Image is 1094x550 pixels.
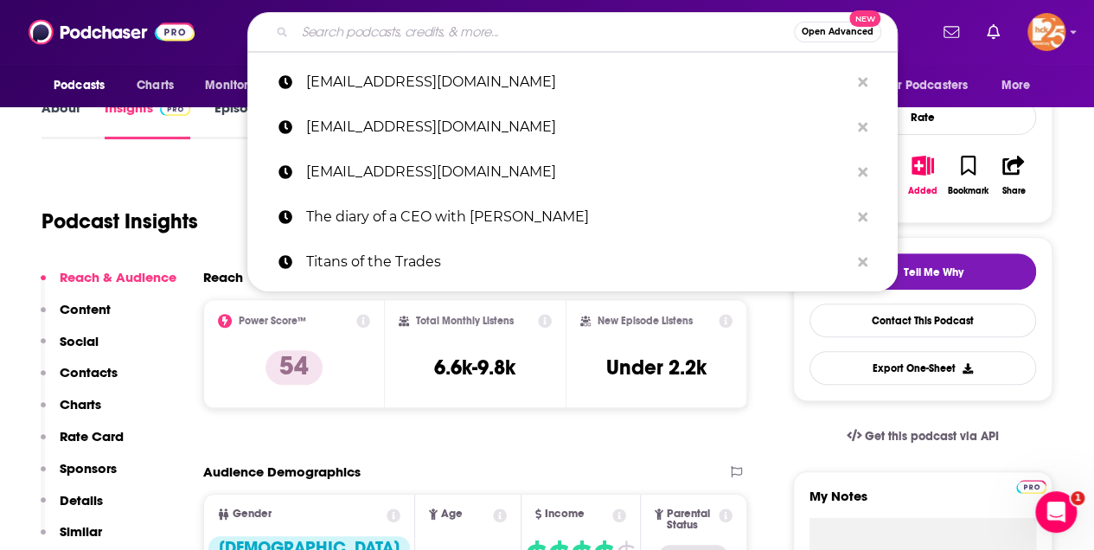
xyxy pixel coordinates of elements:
span: For Podcasters [885,74,968,98]
span: Logged in as kerrifulks [1027,13,1065,51]
span: Gender [233,508,272,520]
span: Tell Me Why [904,265,963,279]
iframe: Intercom live chat [1035,491,1077,533]
button: Show profile menu [1027,13,1065,51]
div: Bookmark [948,186,988,196]
button: Social [41,333,99,365]
span: Podcasts [54,74,105,98]
h3: 6.6k-9.8k [434,355,515,381]
p: info@ceoblognation.com [306,150,849,195]
span: Open Advanced [802,28,873,36]
button: Export One-Sheet [809,351,1036,385]
span: Age [441,508,463,520]
h2: Audience Demographics [203,464,361,480]
button: Added [900,144,945,207]
a: [EMAIL_ADDRESS][DOMAIN_NAME] [247,150,898,195]
p: Details [60,492,103,508]
h1: Podcast Insights [42,208,198,234]
a: Contact This Podcast [809,304,1036,337]
div: Added [908,186,937,196]
button: Sponsors [41,460,117,492]
p: Social [60,333,99,349]
button: Open AdvancedNew [794,22,881,42]
span: New [849,10,880,27]
span: Charts [137,74,174,98]
a: Show notifications dropdown [980,17,1007,47]
h2: Power Score™ [239,315,306,327]
div: Share [1001,186,1025,196]
button: Details [41,492,103,524]
a: Get this podcast via API [833,415,1013,457]
p: Titans of the Trades [306,240,849,285]
img: Podchaser Pro [1016,480,1046,494]
a: Charts [125,69,184,102]
button: Rate Card [41,428,124,460]
p: Similar [60,523,102,540]
h3: Under 2.2k [606,355,707,381]
label: My Notes [809,488,1036,518]
a: About [42,99,80,139]
img: User Profile [1027,13,1065,51]
p: 54 [266,350,323,385]
p: Charts [60,396,101,412]
span: Monitoring [205,74,266,98]
button: Charts [41,396,101,428]
a: The diary of a CEO with [PERSON_NAME] [247,195,898,240]
a: Titans of the Trades [247,240,898,285]
img: Podchaser Pro [160,102,190,116]
button: Bookmark [945,144,990,207]
p: The diary of a CEO with Steven Bartlett [306,195,849,240]
button: Reach & Audience [41,269,176,301]
a: Show notifications dropdown [937,17,966,47]
button: open menu [193,69,289,102]
span: Parental Status [667,508,716,531]
button: Contacts [41,364,118,396]
a: Episodes389 [214,99,301,139]
span: More [1001,74,1031,98]
h2: Total Monthly Listens [416,315,514,327]
button: open menu [873,69,993,102]
div: Rate [809,99,1036,135]
a: Pro website [1016,477,1046,494]
p: Reach & Audience [60,269,176,285]
button: Content [41,301,111,333]
button: open menu [42,69,127,102]
button: open menu [989,69,1052,102]
p: Content [60,301,111,317]
a: [EMAIL_ADDRESS][DOMAIN_NAME] [247,60,898,105]
p: Sponsors [60,460,117,476]
a: InsightsPodchaser Pro [105,99,190,139]
p: Contacts [60,364,118,381]
p: Rate Card [60,428,124,444]
p: carolina@theceoschool.com [306,60,849,105]
span: 1 [1071,491,1084,505]
button: tell me why sparkleTell Me Why [809,253,1036,290]
p: info@ceoblognation.com [306,105,849,150]
button: Share [991,144,1036,207]
input: Search podcasts, credits, & more... [295,18,794,46]
a: [EMAIL_ADDRESS][DOMAIN_NAME] [247,105,898,150]
h2: Reach [203,269,243,285]
span: Get this podcast via API [865,429,999,444]
h2: New Episode Listens [598,315,693,327]
img: Podchaser - Follow, Share and Rate Podcasts [29,16,195,48]
div: Search podcasts, credits, & more... [247,12,898,52]
span: Income [545,508,585,520]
